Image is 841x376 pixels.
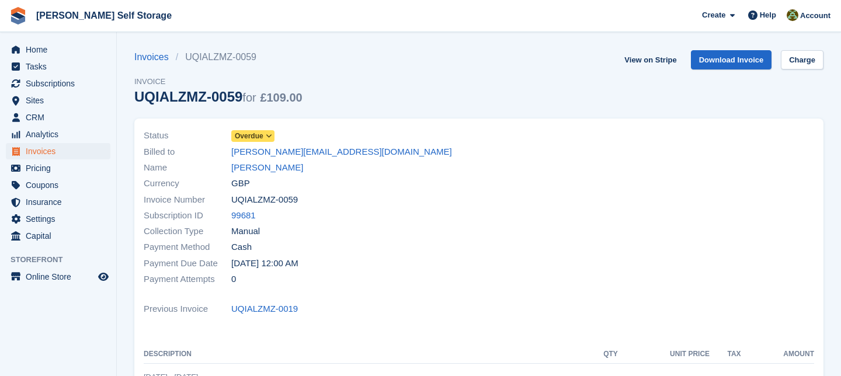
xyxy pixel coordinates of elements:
[26,228,96,244] span: Capital
[144,273,231,286] span: Payment Attempts
[691,50,772,69] a: Download Invoice
[6,58,110,75] a: menu
[26,92,96,109] span: Sites
[231,209,256,222] a: 99681
[6,177,110,193] a: menu
[235,131,263,141] span: Overdue
[787,9,798,21] img: Karl
[231,273,236,286] span: 0
[11,254,116,266] span: Storefront
[144,225,231,238] span: Collection Type
[231,302,298,316] a: UQIALZMZ-0019
[6,41,110,58] a: menu
[6,269,110,285] a: menu
[144,241,231,254] span: Payment Method
[6,126,110,142] a: menu
[26,126,96,142] span: Analytics
[702,9,725,21] span: Create
[618,345,710,364] th: Unit Price
[26,211,96,227] span: Settings
[134,76,303,88] span: Invoice
[144,209,231,222] span: Subscription ID
[26,269,96,285] span: Online Store
[260,91,302,104] span: £109.00
[26,143,96,159] span: Invoices
[134,50,176,64] a: Invoices
[134,50,303,64] nav: breadcrumbs
[144,161,231,175] span: Name
[6,92,110,109] a: menu
[6,109,110,126] a: menu
[741,345,814,364] th: Amount
[6,211,110,227] a: menu
[710,345,741,364] th: Tax
[26,160,96,176] span: Pricing
[26,58,96,75] span: Tasks
[231,257,298,270] time: 2025-09-04 23:00:00 UTC
[26,109,96,126] span: CRM
[144,257,231,270] span: Payment Due Date
[231,241,252,254] span: Cash
[144,177,231,190] span: Currency
[9,7,27,25] img: stora-icon-8386f47178a22dfd0bd8f6a31ec36ba5ce8667c1dd55bd0f319d3a0aa187defe.svg
[26,41,96,58] span: Home
[6,160,110,176] a: menu
[144,145,231,159] span: Billed to
[231,177,250,190] span: GBP
[6,143,110,159] a: menu
[144,345,585,364] th: Description
[231,193,298,207] span: UQIALZMZ-0059
[144,302,231,316] span: Previous Invoice
[96,270,110,284] a: Preview store
[231,161,303,175] a: [PERSON_NAME]
[781,50,823,69] a: Charge
[6,228,110,244] a: menu
[26,177,96,193] span: Coupons
[231,145,452,159] a: [PERSON_NAME][EMAIL_ADDRESS][DOMAIN_NAME]
[760,9,776,21] span: Help
[6,75,110,92] a: menu
[231,129,274,142] a: Overdue
[26,194,96,210] span: Insurance
[26,75,96,92] span: Subscriptions
[231,225,260,238] span: Manual
[32,6,176,25] a: [PERSON_NAME] Self Storage
[144,129,231,142] span: Status
[585,345,618,364] th: QTY
[6,194,110,210] a: menu
[134,89,303,105] div: UQIALZMZ-0059
[242,91,256,104] span: for
[800,10,830,22] span: Account
[620,50,681,69] a: View on Stripe
[144,193,231,207] span: Invoice Number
